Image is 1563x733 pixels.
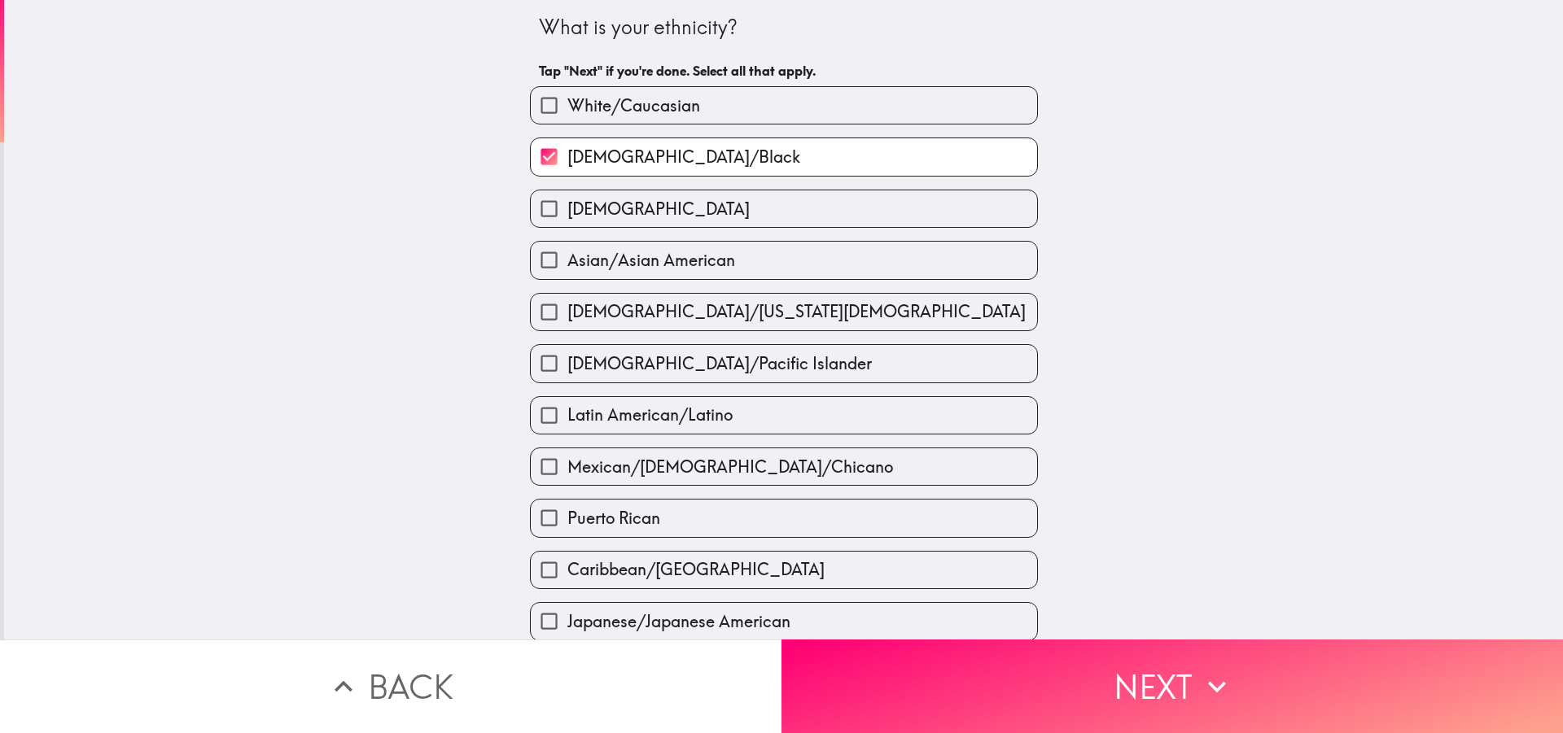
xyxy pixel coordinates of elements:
button: Next [781,639,1563,733]
button: [DEMOGRAPHIC_DATA] [531,190,1037,227]
span: Caribbean/[GEOGRAPHIC_DATA] [567,558,825,581]
span: [DEMOGRAPHIC_DATA]/Black [567,146,800,168]
button: Asian/Asian American [531,242,1037,278]
button: Puerto Rican [531,500,1037,536]
button: White/Caucasian [531,87,1037,124]
button: Caribbean/[GEOGRAPHIC_DATA] [531,552,1037,588]
div: What is your ethnicity? [539,14,1029,41]
span: [DEMOGRAPHIC_DATA]/[US_STATE][DEMOGRAPHIC_DATA] [567,300,1026,323]
button: Mexican/[DEMOGRAPHIC_DATA]/Chicano [531,448,1037,485]
button: Japanese/Japanese American [531,603,1037,639]
span: Mexican/[DEMOGRAPHIC_DATA]/Chicano [567,456,893,478]
span: Puerto Rican [567,507,660,530]
button: [DEMOGRAPHIC_DATA]/Pacific Islander [531,345,1037,382]
span: White/Caucasian [567,94,700,117]
span: Japanese/Japanese American [567,610,790,633]
span: [DEMOGRAPHIC_DATA]/Pacific Islander [567,352,872,375]
span: Asian/Asian American [567,249,735,272]
span: [DEMOGRAPHIC_DATA] [567,198,750,220]
button: [DEMOGRAPHIC_DATA]/Black [531,138,1037,175]
h6: Tap "Next" if you're done. Select all that apply. [539,62,1029,80]
button: [DEMOGRAPHIC_DATA]/[US_STATE][DEMOGRAPHIC_DATA] [531,294,1037,330]
button: Latin American/Latino [531,397,1037,434]
span: Latin American/Latino [567,404,733,426]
